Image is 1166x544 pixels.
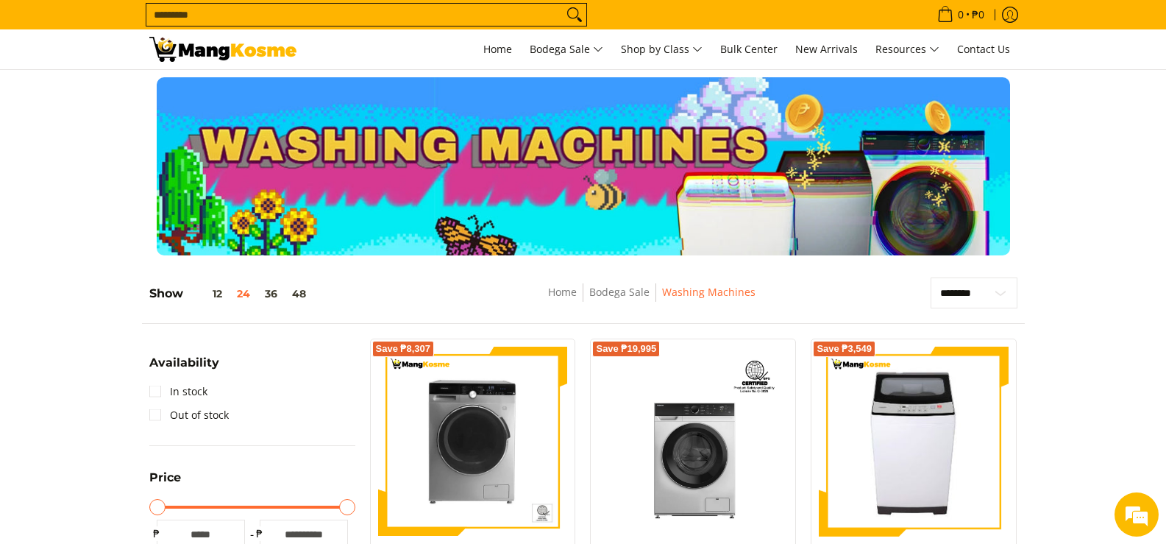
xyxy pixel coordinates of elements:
[713,29,785,69] a: Bulk Center
[257,288,285,300] button: 36
[950,29,1017,69] a: Contact Us
[149,526,164,541] span: ₱
[598,347,788,537] img: Toshiba 10.5 KG Front Load Inverter Washing Machine (Class A)
[875,40,939,59] span: Resources
[476,29,519,69] a: Home
[149,37,296,62] img: Washing Machines l Mang Kosme: Home Appliances Warehouse Sale Partner
[956,10,966,20] span: 0
[311,29,1017,69] nav: Main Menu
[817,345,872,353] span: Save ₱3,549
[795,42,858,56] span: New Arrivals
[252,526,267,541] span: ₱
[662,285,756,299] a: Washing Machines
[589,285,650,299] a: Bodega Sale
[285,288,313,300] button: 48
[378,347,568,537] img: Condura 10 KG Front Load Combo Inverter Washing Machine (Premium)
[596,345,656,353] span: Save ₱19,995
[957,42,1010,56] span: Contact Us
[563,4,586,26] button: Search
[149,286,313,301] h5: Show
[230,288,257,300] button: 24
[614,29,710,69] a: Shop by Class
[149,472,181,484] span: Price
[548,285,577,299] a: Home
[149,357,219,369] span: Availability
[522,29,611,69] a: Bodega Sale
[868,29,947,69] a: Resources
[183,288,230,300] button: 12
[530,40,603,59] span: Bodega Sale
[970,10,987,20] span: ₱0
[720,42,778,56] span: Bulk Center
[788,29,865,69] a: New Arrivals
[149,357,219,380] summary: Open
[825,347,1003,537] img: condura-7.5kg-topload-non-inverter-washing-machine-class-c-full-view-mang-kosme
[441,283,862,317] nav: Breadcrumbs
[149,403,229,427] a: Out of stock
[149,380,207,403] a: In stock
[376,345,431,353] span: Save ₱8,307
[483,42,512,56] span: Home
[933,7,989,23] span: •
[621,40,703,59] span: Shop by Class
[149,472,181,495] summary: Open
